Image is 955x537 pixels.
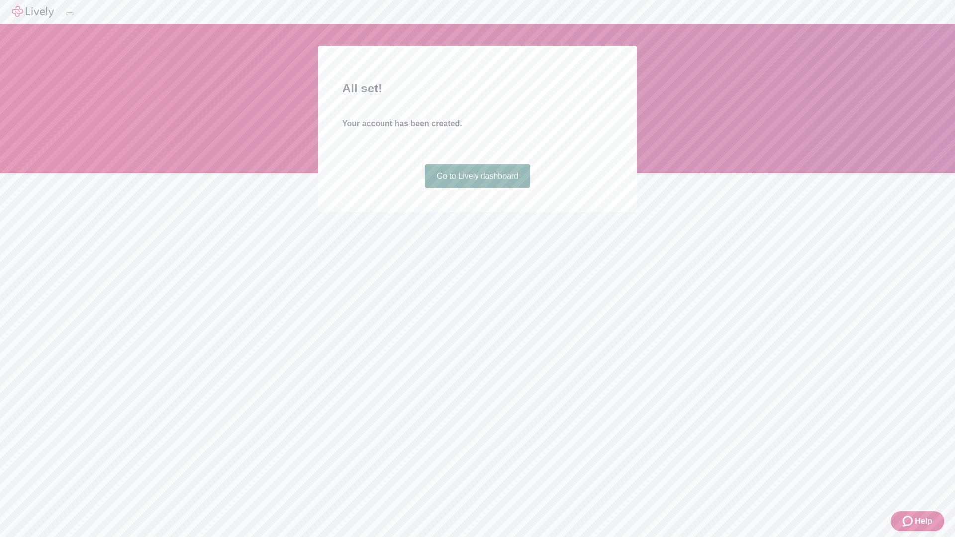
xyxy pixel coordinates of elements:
[891,511,944,531] button: Zendesk support iconHelp
[12,6,54,18] img: Lively
[342,80,613,97] h2: All set!
[425,164,531,188] a: Go to Lively dashboard
[915,515,932,527] span: Help
[66,12,74,15] button: Log out
[903,515,915,527] svg: Zendesk support icon
[342,118,613,130] h4: Your account has been created.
